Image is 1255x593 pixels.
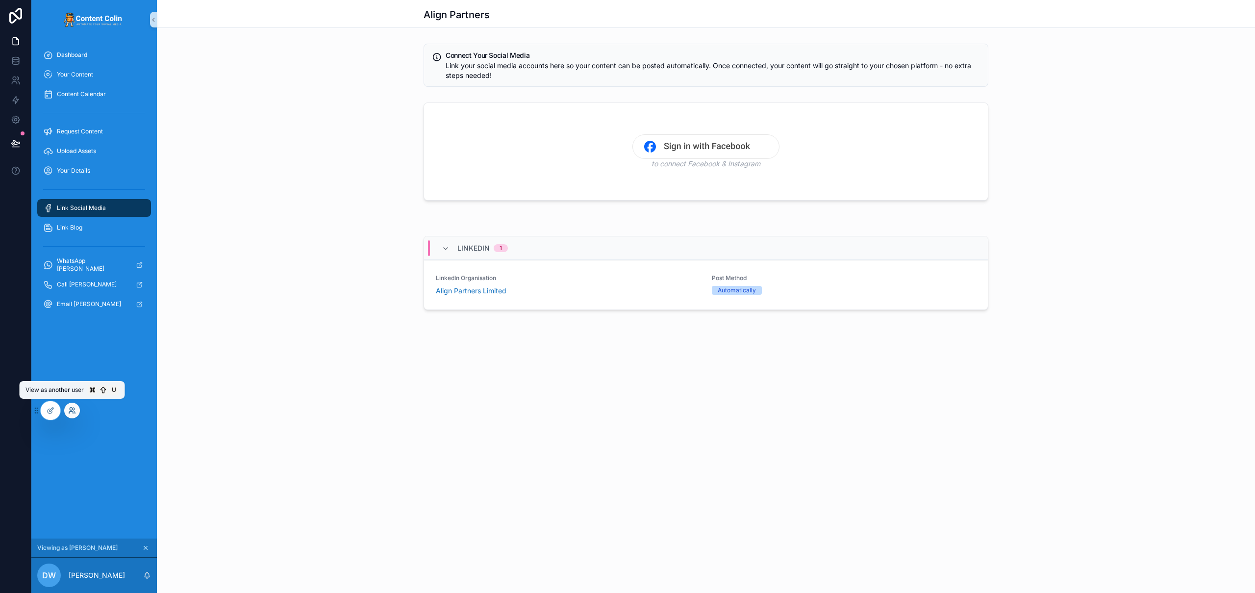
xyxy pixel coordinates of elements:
[436,286,506,296] a: Align Partners Limited
[37,199,151,217] a: Link Social Media
[424,260,988,309] a: LinkedIn OrganisationAlign Partners LimitedPost MethodAutomatically
[25,386,84,394] span: View as another user
[457,243,490,253] span: LinkedIn
[446,52,980,59] h5: Connect Your Social Media
[57,71,93,78] span: Your Content
[57,281,117,288] span: Call [PERSON_NAME]
[57,128,103,135] span: Request Content
[37,256,151,274] a: WhatsApp [PERSON_NAME]
[57,167,90,175] span: Your Details
[718,286,756,295] div: Automatically
[37,66,151,83] a: Your Content
[31,39,157,326] div: scrollable content
[37,219,151,236] a: Link Blog
[42,569,56,581] span: DW
[652,159,760,168] em: to connect Facebook & Instagram
[57,51,87,59] span: Dashboard
[446,61,971,79] span: Link your social media accounts here so your content can be posted automatically. Once connected,...
[57,204,106,212] span: Link Social Media
[37,85,151,103] a: Content Calendar
[424,8,490,22] h1: Align Partners
[57,257,128,273] span: WhatsApp [PERSON_NAME]
[632,134,779,159] img: Sign in with Facebook
[436,274,700,282] span: LinkedIn Organisation
[57,300,121,308] span: Email [PERSON_NAME]
[37,123,151,140] a: Request Content
[37,276,151,293] a: Call [PERSON_NAME]
[64,12,125,27] img: App logo
[57,90,106,98] span: Content Calendar
[37,46,151,64] a: Dashboard
[446,61,980,80] div: Link your social media accounts here so your content can be posted automatically. Once connected,...
[37,142,151,160] a: Upload Assets
[57,147,96,155] span: Upload Assets
[69,570,125,580] p: [PERSON_NAME]
[57,224,82,232] span: Link Blog
[37,544,118,552] span: Viewing as [PERSON_NAME]
[712,274,976,282] span: Post Method
[37,295,151,313] a: Email [PERSON_NAME]
[500,244,502,252] div: 1
[110,386,118,394] span: U
[37,162,151,180] a: Your Details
